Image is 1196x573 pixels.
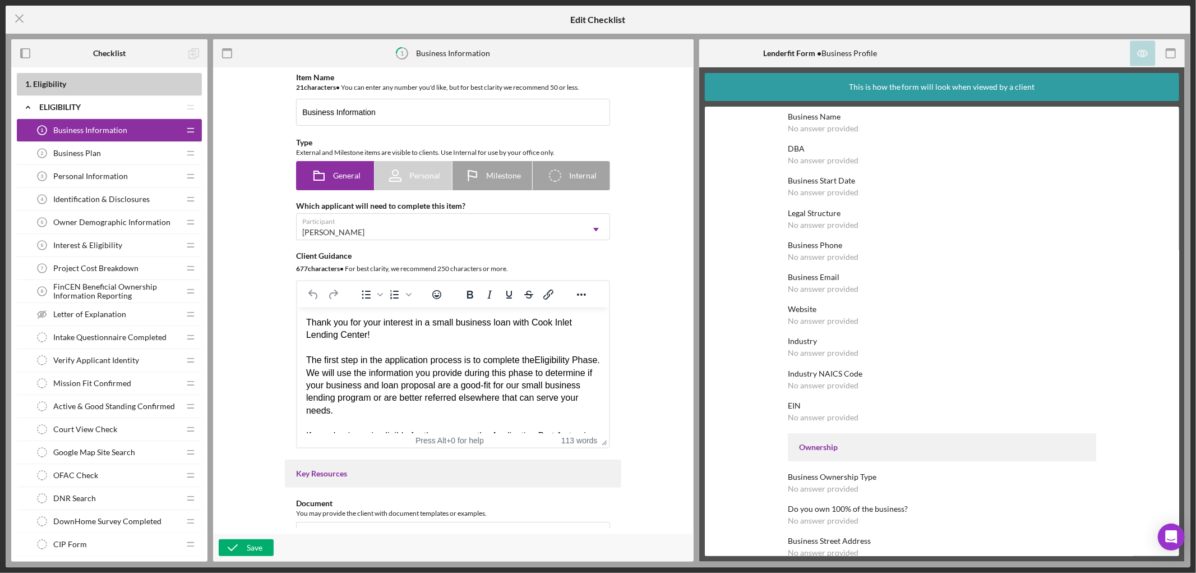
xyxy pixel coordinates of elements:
div: Industry NAICS Code [788,369,1096,378]
div: Ownership [799,443,1085,452]
div: Do you own 100% of the business? [788,505,1096,514]
span: Internal [569,171,597,180]
div: No answer provided [788,188,858,197]
body: Rich Text Area. Press ALT-0 for help. [9,9,303,198]
span: DNR Search [53,494,96,503]
span: The first step in the application process is to complete the [9,48,237,57]
div: No answer provided [788,124,858,133]
div: Press Alt+0 for help [400,436,499,445]
div: No answer provided [788,349,858,357]
div: You may provide the client with document templates or examples. [296,508,610,519]
span: If your business is eligible for the program, the Application Part 1 step in this Lenderfit appli... [9,123,303,158]
button: Italic [480,287,499,302]
b: 21 character s • [296,83,340,91]
button: Underline [500,287,519,302]
div: Bullet list [357,287,385,302]
div: Key Resources [296,469,610,478]
span: Personal [409,171,440,180]
div: DBA [788,144,1096,153]
div: No answer provided [788,253,858,262]
div: Save [247,539,262,556]
div: Eligibility [39,103,179,112]
div: No answer provided [788,285,858,294]
div: Business Email [788,273,1096,282]
div: Which applicant will need to complete this item? [296,201,610,210]
span: FinCEN Beneficial Ownership Information Reporting [53,282,179,300]
span: Project Cost Breakdown [53,264,138,273]
tspan: 6 [41,242,44,248]
div: Business Street Address [788,537,1096,546]
div: External and Milestone items are visible to clients. Use Internal for use by your office only. [296,147,610,158]
button: Bold [460,287,479,302]
span: Mission Fit Confirmed [53,379,131,388]
span: Owner Demographic Information [53,218,170,227]
div: Numbered list [385,287,413,302]
span: Business Plan [53,149,101,158]
div: Website [788,305,1096,314]
b: 677 character s • [296,264,344,273]
button: Emojis [427,287,446,302]
tspan: 2 [41,150,44,156]
button: Undo [304,287,323,302]
div: No answer provided [788,548,858,557]
span: Eligibility [33,79,66,89]
tspan: 3 [41,173,44,179]
div: Business Name [788,112,1096,121]
b: Checklist [93,49,126,58]
div: Press the Up and Down arrow keys to resize the editor. [597,433,609,447]
b: Lenderfit Form • [764,48,822,58]
span: Google Map Site Search [53,448,135,457]
div: For best clarity, we recommend 250 characters or more. [296,263,610,274]
div: Type [296,138,610,147]
h5: Edit Checklist [570,15,625,25]
span: Interest & Eligibility [53,241,122,250]
span: Eligibility Phase. We will use the information you provide during this phase to determine if your... [9,48,303,108]
div: [PERSON_NAME] [302,228,364,237]
tspan: 5 [41,219,44,225]
div: No answer provided [788,413,858,422]
div: No answer provided [788,317,858,326]
button: Insert/edit link [539,287,558,302]
div: Document [296,499,610,508]
div: Legal Structure [788,209,1096,218]
div: Business Phone [788,241,1096,250]
div: Business Ownership Type [788,473,1096,482]
button: Reveal or hide additional toolbar items [572,287,591,302]
tspan: 1 [400,49,404,57]
button: Save [219,539,274,556]
tspan: 1 [41,127,44,133]
div: Item Name [296,73,610,82]
div: No answer provided [788,156,858,165]
tspan: 8 [41,288,44,294]
span: OFAC Check [53,471,98,480]
div: Client Guidance [296,251,610,260]
span: DownHome Survey Completed [53,517,161,526]
div: Industry [788,337,1096,346]
div: Open Intercom Messenger [1158,524,1185,551]
span: Court View Check [53,425,117,434]
div: Thank you for your interest in a small business loan with Cook Inlet Lending Center! [9,9,303,109]
div: Business Information [416,49,490,58]
div: No answer provided [788,381,858,390]
button: Redo [324,287,343,302]
div: Business Profile [764,49,878,58]
div: Business Start Date [788,176,1096,185]
span: 1 . [25,79,31,89]
div: No answer provided [788,484,858,493]
div: EIN [788,401,1096,410]
iframe: Rich Text Area [297,308,609,433]
span: Intake Questionnaire Completed [53,333,167,342]
tspan: 7 [41,265,44,271]
tspan: 4 [41,196,44,202]
span: Identification & Disclosures [53,195,150,204]
div: No answer provided [788,221,858,230]
span: CIP Form [53,540,87,549]
div: This is how the form will look when viewed by a client [849,73,1035,101]
span: General [333,171,361,180]
span: Letter of Explanation [53,310,126,319]
button: Strikethrough [519,287,538,302]
span: Verify Applicant Identity [53,356,139,365]
span: Milestone [486,171,521,180]
div: You can enter any number you'd like, but for best clarity we recommend 50 or less. [296,82,610,93]
button: 113 words [561,436,598,445]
